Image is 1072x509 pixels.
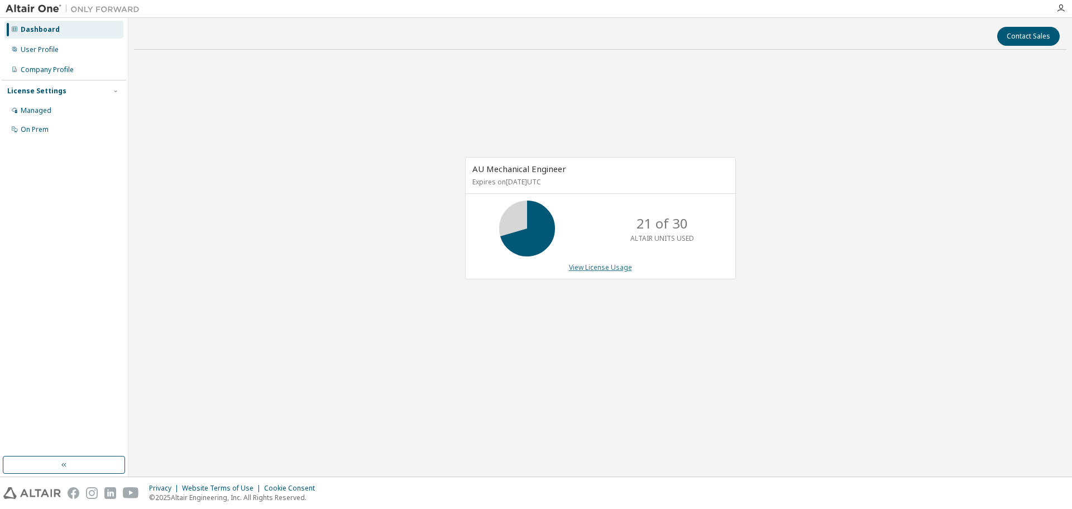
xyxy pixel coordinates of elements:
button: Contact Sales [997,27,1060,46]
img: facebook.svg [68,487,79,499]
div: Privacy [149,484,182,493]
div: Managed [21,106,51,115]
img: linkedin.svg [104,487,116,499]
span: AU Mechanical Engineer [472,163,566,174]
p: 21 of 30 [636,214,688,233]
div: On Prem [21,125,49,134]
div: Dashboard [21,25,60,34]
img: altair_logo.svg [3,487,61,499]
a: View License Usage [569,263,632,272]
img: instagram.svg [86,487,98,499]
img: youtube.svg [123,487,139,499]
div: Company Profile [21,65,74,74]
div: User Profile [21,45,59,54]
div: Website Terms of Use [182,484,264,493]
div: License Settings [7,87,66,96]
div: Cookie Consent [264,484,322,493]
p: Expires on [DATE] UTC [472,177,726,187]
p: ALTAIR UNITS USED [630,234,694,243]
img: Altair One [6,3,145,15]
p: © 2025 Altair Engineering, Inc. All Rights Reserved. [149,493,322,502]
